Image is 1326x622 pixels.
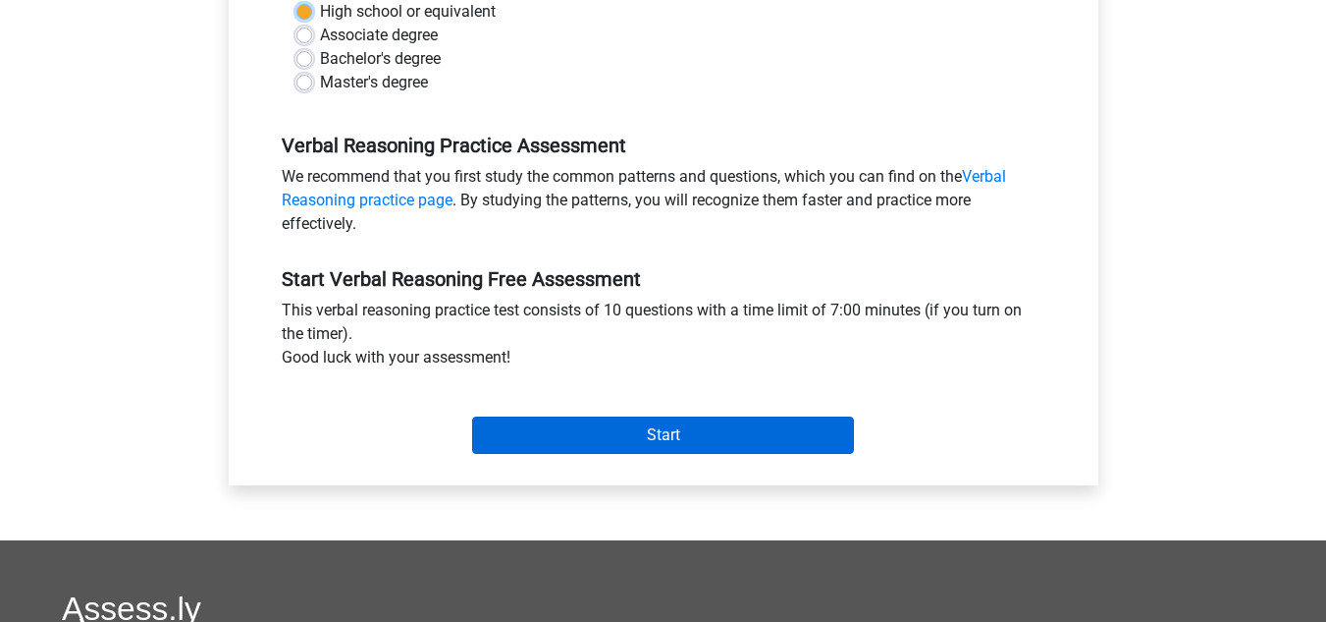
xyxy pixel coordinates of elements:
div: We recommend that you first study the common patterns and questions, which you can find on the . ... [267,165,1060,244]
label: Bachelor's degree [320,47,441,71]
h5: Verbal Reasoning Practice Assessment [282,134,1045,157]
h5: Start Verbal Reasoning Free Assessment [282,267,1045,291]
div: This verbal reasoning practice test consists of 10 questions with a time limit of 7:00 minutes (i... [267,299,1060,377]
label: Associate degree [320,24,438,47]
input: Start [472,417,854,454]
label: Master's degree [320,71,428,94]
